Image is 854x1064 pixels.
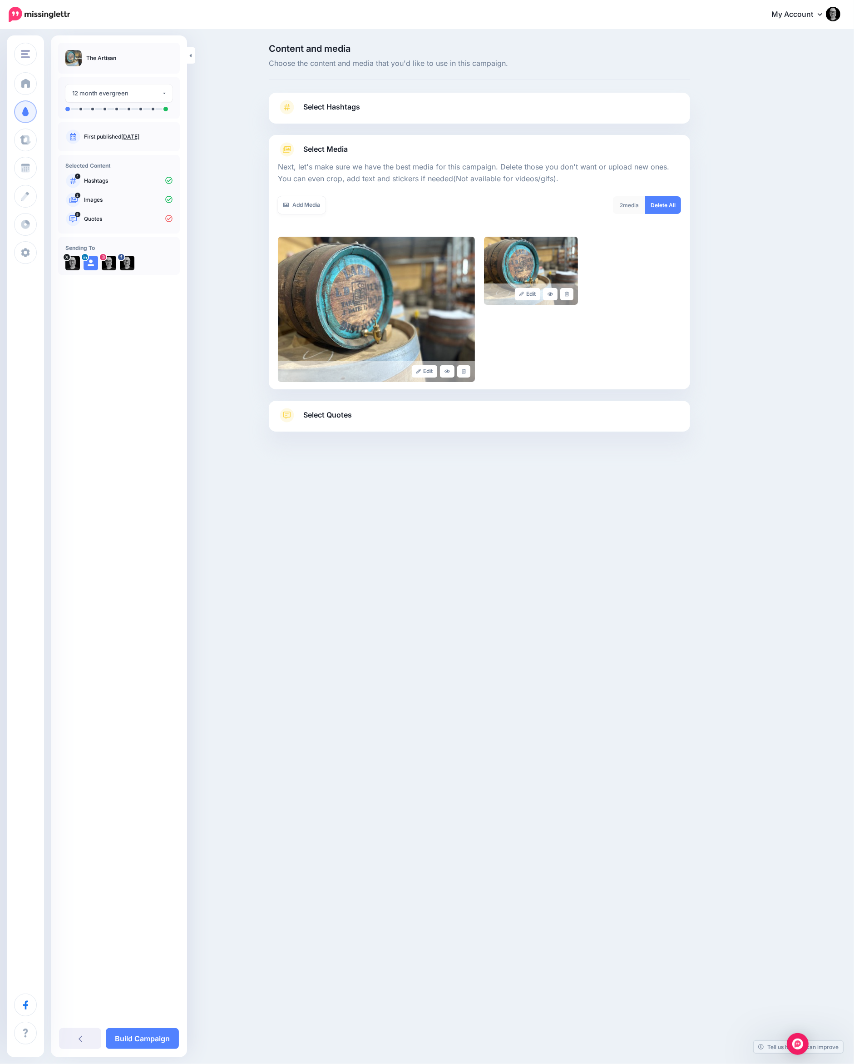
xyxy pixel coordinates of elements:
[278,100,681,124] a: Select Hashtags
[65,256,80,270] img: rRfta9Ee-75882.jpg
[84,215,173,223] p: Quotes
[278,408,681,432] a: Select Quotes
[84,133,173,141] p: First published
[65,85,173,102] button: 12 month evergreen
[787,1033,809,1055] div: Open Intercom Messenger
[75,212,80,217] span: 8
[412,365,438,378] a: Edit
[613,196,646,214] div: media
[515,288,541,300] a: Edit
[278,142,681,157] a: Select Media
[278,157,681,382] div: Select Media
[75,193,80,198] span: 2
[75,174,80,179] span: 4
[121,133,139,140] a: [DATE]
[269,44,690,53] span: Content and media
[278,196,326,214] a: Add Media
[65,50,82,66] img: 041e1107f838c0dbe9251a3986cf8fe3_thumb.jpg
[303,101,360,113] span: Select Hashtags
[303,143,348,155] span: Select Media
[9,7,70,22] img: Missinglettr
[65,244,173,251] h4: Sending To
[84,196,173,204] p: Images
[21,50,30,58] img: menu.png
[86,54,116,63] p: The Artisan
[269,58,690,70] span: Choose the content and media that you'd like to use in this campaign.
[84,177,173,185] p: Hashtags
[303,409,352,421] span: Select Quotes
[278,161,681,185] p: Next, let's make sure we have the best media for this campaign. Delete those you don't want or up...
[754,1041,843,1053] a: Tell us how we can improve
[65,162,173,169] h4: Selected Content
[484,237,578,305] img: 616ff6583192fddae9366f47c96c5a87_large.jpg
[84,256,98,270] img: user_default_image.png
[102,256,116,270] img: 368127016_263188043145747_4016815485534775432_n-bsa135643.jpg
[72,88,162,99] div: 12 month evergreen
[620,202,623,209] span: 2
[278,237,475,382] img: 041e1107f838c0dbe9251a3986cf8fe3_large.jpg
[762,4,840,26] a: My Account
[645,196,681,214] a: Delete All
[120,256,134,270] img: 368227818_774409641353149_2347271573448887061_n-bsa135642.jpg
